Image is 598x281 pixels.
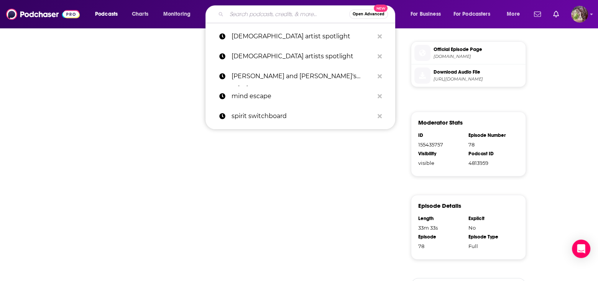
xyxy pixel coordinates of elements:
span: For Podcasters [453,9,490,20]
span: Podcasts [95,9,118,20]
p: spirit switchboard [232,106,374,126]
button: open menu [90,8,128,20]
span: Logged in as MSanz [571,6,588,23]
button: Show profile menu [571,6,588,23]
div: Podcast ID [468,151,514,157]
button: open menu [501,8,529,20]
div: 155435757 [418,141,463,148]
a: [PERSON_NAME] and [PERSON_NAME]'s mind escape [205,66,395,86]
a: Show notifications dropdown [531,8,544,21]
p: mind escape [232,86,374,106]
div: No [468,225,514,231]
img: Podchaser - Follow, Share and Rate Podcasts [6,7,80,21]
div: Episode Type [468,234,514,240]
div: ID [418,132,463,138]
a: Download Audio File[URL][DOMAIN_NAME] [414,67,522,84]
a: Charts [127,8,153,20]
div: Length [418,215,463,222]
a: spirit switchboard [205,106,395,126]
div: visible [418,160,463,166]
p: mike and maurice's mind escape [232,66,374,86]
button: open menu [158,8,200,20]
p: pagan artists spotlight [232,46,374,66]
div: Visibility [418,151,463,157]
span: Official Episode Page [434,46,522,53]
span: Monitoring [163,9,191,20]
span: Download Audio File [434,69,522,76]
button: open menu [449,8,501,20]
span: https://mcdn.podbean.com/mf/web/ta4zyu/Abigail_Spinner_McBride8np1p.mp3 [434,76,522,82]
div: Episode [418,234,463,240]
div: Episode Number [468,132,514,138]
h3: Episode Details [418,202,461,209]
button: open menu [405,8,450,20]
span: New [374,5,388,12]
div: Full [468,243,514,249]
p: pagan artist spotlight [232,26,374,46]
a: Official Episode Page[DOMAIN_NAME] [414,45,522,61]
span: Charts [132,9,148,20]
div: 78 [468,141,514,148]
a: [DEMOGRAPHIC_DATA] artists spotlight [205,46,395,66]
div: 4813959 [468,160,514,166]
span: IAPN.podbean.com [434,54,522,59]
div: Explicit [468,215,514,222]
div: Search podcasts, credits, & more... [213,5,402,23]
button: Open AdvancedNew [349,10,388,19]
div: 33m 33s [418,225,463,231]
span: More [507,9,520,20]
div: Open Intercom Messenger [572,240,590,258]
input: Search podcasts, credits, & more... [227,8,349,20]
img: User Profile [571,6,588,23]
h3: Moderator Stats [418,119,463,126]
a: Show notifications dropdown [550,8,562,21]
span: Open Advanced [353,12,384,16]
span: For Business [411,9,441,20]
div: 78 [418,243,463,249]
a: [DEMOGRAPHIC_DATA] artist spotlight [205,26,395,46]
a: mind escape [205,86,395,106]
